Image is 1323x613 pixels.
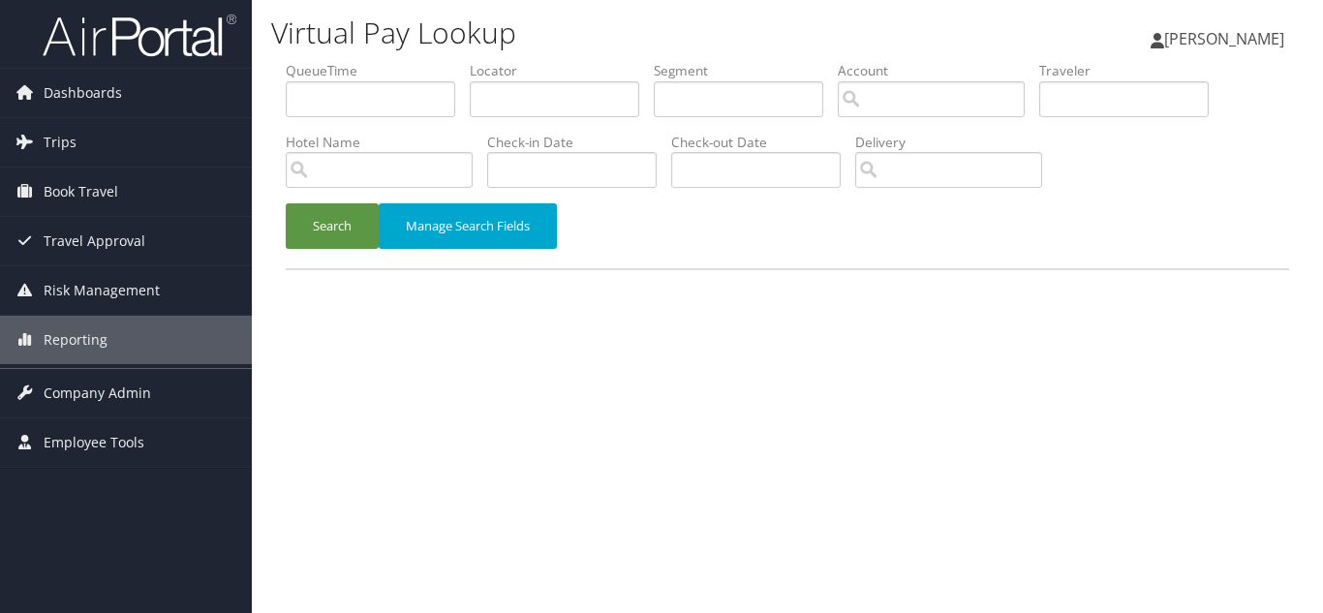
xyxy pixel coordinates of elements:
span: Book Travel [44,168,118,216]
label: Delivery [855,133,1057,152]
a: [PERSON_NAME] [1151,10,1304,68]
span: Employee Tools [44,418,144,467]
button: Manage Search Fields [379,203,557,249]
label: Check-in Date [487,133,671,152]
button: Search [286,203,379,249]
span: Company Admin [44,369,151,417]
label: Account [838,61,1039,80]
span: [PERSON_NAME] [1164,28,1284,49]
label: Locator [470,61,654,80]
h1: Virtual Pay Lookup [271,13,960,53]
span: Dashboards [44,69,122,117]
img: airportal-logo.png [43,13,236,58]
label: Check-out Date [671,133,855,152]
label: QueueTime [286,61,470,80]
span: Risk Management [44,266,160,315]
label: Traveler [1039,61,1223,80]
label: Segment [654,61,838,80]
span: Reporting [44,316,108,364]
span: Trips [44,118,77,167]
label: Hotel Name [286,133,487,152]
span: Travel Approval [44,217,145,265]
